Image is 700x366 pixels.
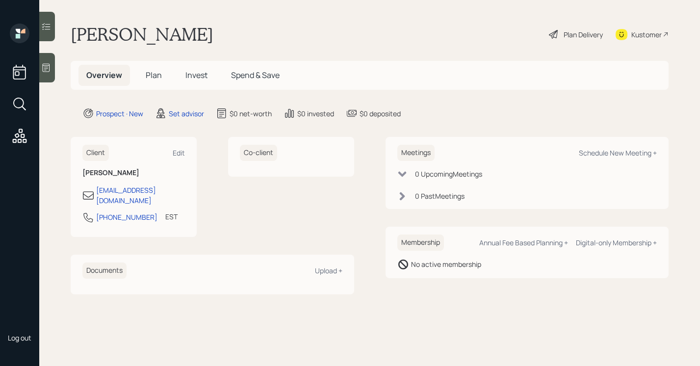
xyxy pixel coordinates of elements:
[576,238,657,247] div: Digital-only Membership +
[415,169,482,179] div: 0 Upcoming Meeting s
[315,266,342,275] div: Upload +
[230,108,272,119] div: $0 net-worth
[96,108,143,119] div: Prospect · New
[173,148,185,157] div: Edit
[360,108,401,119] div: $0 deposited
[579,148,657,157] div: Schedule New Meeting +
[96,185,185,206] div: [EMAIL_ADDRESS][DOMAIN_NAME]
[71,24,213,45] h1: [PERSON_NAME]
[8,333,31,342] div: Log out
[297,108,334,119] div: $0 invested
[411,259,481,269] div: No active membership
[231,70,280,80] span: Spend & Save
[185,70,207,80] span: Invest
[82,169,185,177] h6: [PERSON_NAME]
[564,29,603,40] div: Plan Delivery
[146,70,162,80] span: Plan
[415,191,465,201] div: 0 Past Meeting s
[169,108,204,119] div: Set advisor
[240,145,277,161] h6: Co-client
[82,262,127,279] h6: Documents
[631,29,662,40] div: Kustomer
[397,235,444,251] h6: Membership
[10,302,29,321] img: retirable_logo.png
[82,145,109,161] h6: Client
[96,212,157,222] div: [PHONE_NUMBER]
[86,70,122,80] span: Overview
[165,211,178,222] div: EST
[479,238,568,247] div: Annual Fee Based Planning +
[397,145,435,161] h6: Meetings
